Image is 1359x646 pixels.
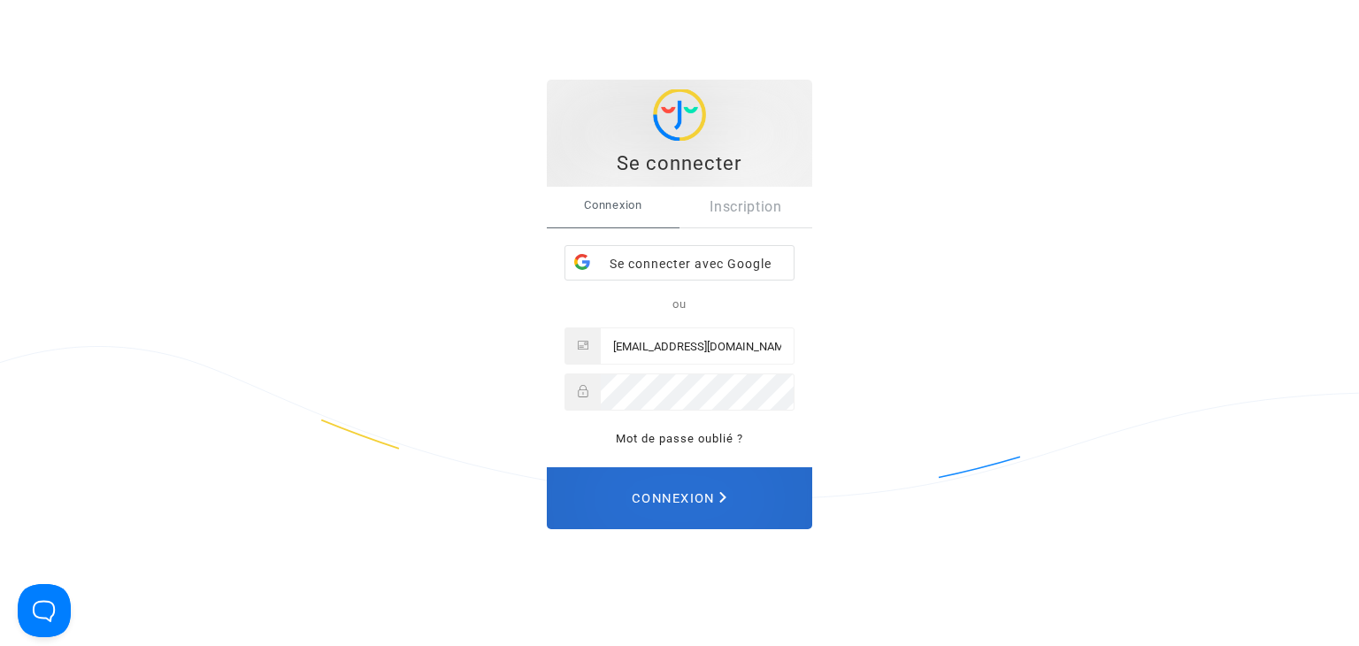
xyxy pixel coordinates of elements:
input: Password [601,374,794,410]
a: Inscription [679,187,812,227]
span: Connexion [632,479,726,518]
a: Mot de passe oublié ? [616,432,743,445]
input: Email [601,328,794,364]
span: Connexion [547,187,679,224]
span: ou [672,297,687,311]
iframe: Help Scout Beacon - Open [18,584,71,637]
button: Connexion [547,467,812,529]
div: Se connecter avec Google [565,246,794,281]
div: Se connecter [557,150,802,177]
